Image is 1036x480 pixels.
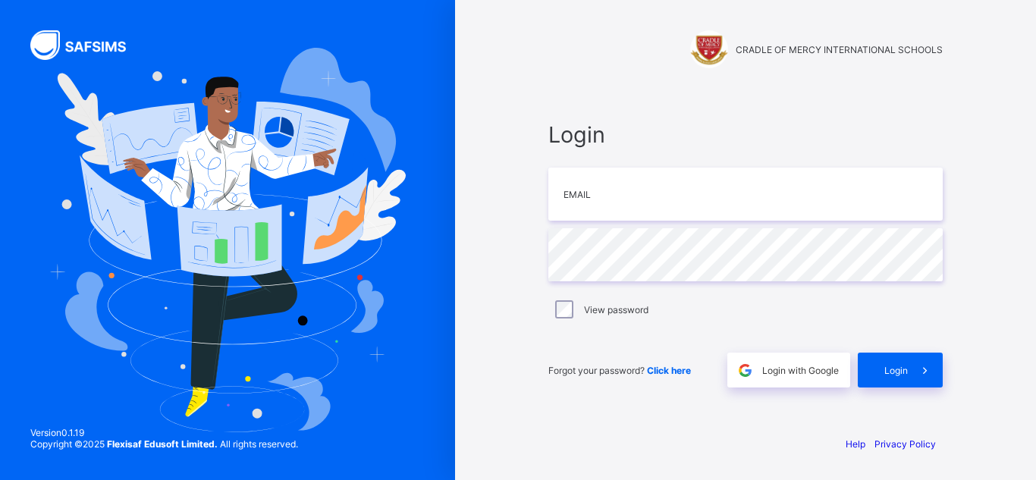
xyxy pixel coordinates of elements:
[30,438,298,450] span: Copyright © 2025 All rights reserved.
[548,121,943,148] span: Login
[874,438,936,450] a: Privacy Policy
[49,48,407,431] img: Hero Image
[762,365,839,376] span: Login with Google
[846,438,865,450] a: Help
[107,438,218,450] strong: Flexisaf Edusoft Limited.
[584,304,648,315] label: View password
[30,427,298,438] span: Version 0.1.19
[647,365,691,376] a: Click here
[30,30,144,60] img: SAFSIMS Logo
[884,365,908,376] span: Login
[736,362,754,379] img: google.396cfc9801f0270233282035f929180a.svg
[736,44,943,55] span: CRADLE OF MERCY INTERNATIONAL SCHOOLS
[548,365,691,376] span: Forgot your password?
